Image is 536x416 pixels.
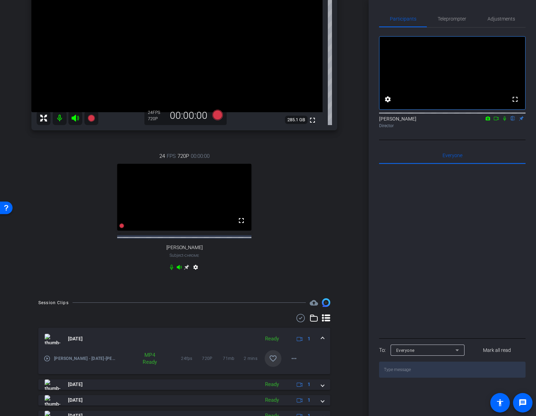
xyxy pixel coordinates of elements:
[178,152,189,160] span: 720P
[202,355,223,362] span: 720P
[269,354,277,363] mat-icon: favorite_border
[153,110,160,115] span: FPS
[159,152,165,160] span: 24
[38,350,330,374] div: thumb-nail[DATE]Ready1
[244,355,265,362] span: 2 mins
[148,116,165,122] div: 720P
[285,116,308,124] span: 285.1 GB
[310,299,318,307] span: Destinations for your clips
[45,395,60,406] img: thumb-nail
[308,116,317,124] mat-icon: fullscreen
[496,399,504,407] mat-icon: accessibility
[262,380,282,388] div: Ready
[166,245,203,251] span: [PERSON_NAME]
[38,395,330,406] mat-expansion-panel-header: thumb-nail[DATE]Ready1
[191,152,210,160] span: 00:00:00
[511,95,519,103] mat-icon: fullscreen
[488,16,515,21] span: Adjustments
[68,335,83,342] span: [DATE]
[38,299,69,306] div: Session Clips
[68,396,83,404] span: [DATE]
[139,352,158,365] div: MP4 Ready
[68,381,83,388] span: [DATE]
[469,344,526,356] button: Mark all read
[45,379,60,390] img: thumb-nail
[322,298,330,307] img: Session clips
[183,253,184,258] span: -
[509,115,517,121] mat-icon: flip
[191,264,200,273] mat-icon: settings
[237,216,246,225] mat-icon: fullscreen
[181,355,202,362] span: 24fps
[379,346,386,354] div: To:
[44,355,51,362] mat-icon: play_circle_outline
[310,299,318,307] mat-icon: cloud_upload
[483,347,511,354] span: Mark all read
[184,254,199,257] span: Chrome
[308,381,310,388] span: 1
[308,335,310,342] span: 1
[379,123,526,129] div: Director
[379,115,526,129] div: [PERSON_NAME]
[165,110,212,122] div: 00:00:00
[148,110,165,115] div: 24
[223,355,244,362] span: 71mb
[396,348,415,353] span: Everyone
[438,16,466,21] span: Teleprompter
[262,396,282,404] div: Ready
[169,252,199,259] span: Subject
[38,379,330,390] mat-expansion-panel-header: thumb-nail[DATE]Ready1
[54,355,117,362] span: [PERSON_NAME] - [DATE]-[PERSON_NAME]-04-2025-10-10-11-23-55-818-0
[262,335,282,343] div: Ready
[290,354,298,363] mat-icon: more_horiz
[390,16,416,21] span: Participants
[384,95,392,103] mat-icon: settings
[443,153,462,158] span: Everyone
[308,396,310,404] span: 1
[519,399,527,407] mat-icon: message
[38,328,330,350] mat-expansion-panel-header: thumb-nail[DATE]Ready1
[45,334,60,344] img: thumb-nail
[167,152,176,160] span: FPS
